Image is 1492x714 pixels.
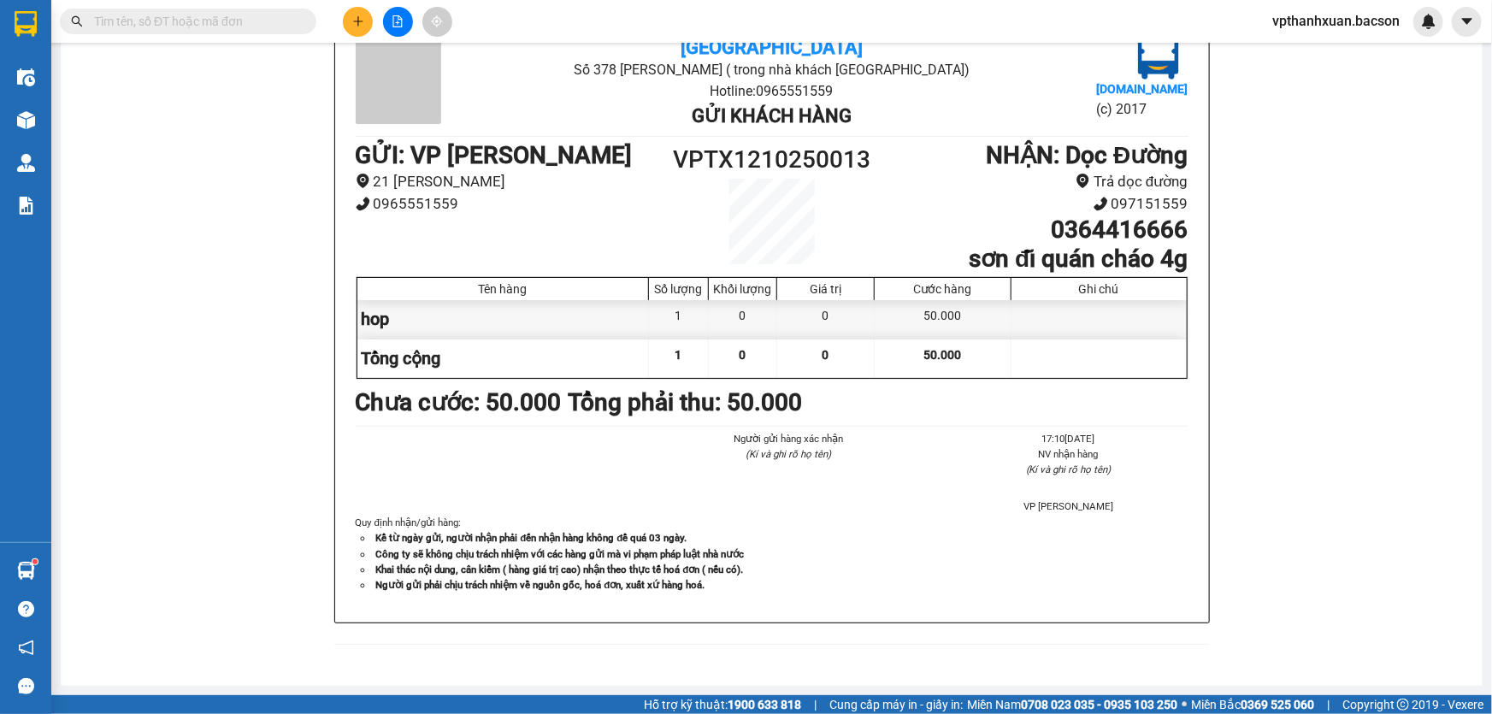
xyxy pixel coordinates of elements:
div: 0 [709,300,777,339]
span: 0 [740,348,746,362]
img: icon-new-feature [1421,14,1436,29]
span: Hỗ trợ kỹ thuật: [644,695,801,714]
img: warehouse-icon [17,154,35,172]
button: plus [343,7,373,37]
span: environment [356,174,370,188]
img: solution-icon [17,197,35,215]
span: Cung cấp máy in - giấy in: [829,695,963,714]
b: [GEOGRAPHIC_DATA] [681,37,863,58]
b: NHẬN : Dọc Đường [986,141,1188,169]
li: VP [PERSON_NAME] [949,499,1188,514]
img: logo-vxr [15,11,37,37]
div: 0 [777,300,875,339]
span: notification [18,640,34,656]
div: Tên hàng [362,282,645,296]
span: plus [352,15,364,27]
span: environment [1076,174,1090,188]
li: NV nhận hàng [949,446,1188,462]
img: warehouse-icon [17,68,35,86]
span: 1 [675,348,682,362]
h1: 0364416666 [876,215,1188,245]
li: 17:10[DATE] [949,431,1188,446]
img: warehouse-icon [17,111,35,129]
li: Trả dọc đường [876,170,1188,193]
span: copyright [1397,699,1409,711]
button: caret-down [1452,7,1482,37]
li: (c) 2017 [1096,98,1188,120]
li: 0965551559 [356,192,668,215]
span: caret-down [1460,14,1475,29]
h1: VPTX1210250013 [668,141,876,179]
img: warehouse-icon [17,562,35,580]
li: Hotline: 0965551559 [160,63,715,85]
strong: Công ty sẽ không chịu trách nhiệm với các hàng gửi mà vi phạm pháp luật nhà nước [376,548,745,560]
span: file-add [392,15,404,27]
span: phone [1094,197,1108,211]
span: Miền Bắc [1191,695,1314,714]
li: Số 378 [PERSON_NAME] ( trong nhà khách [GEOGRAPHIC_DATA]) [494,59,1049,80]
span: ⚪️ [1182,701,1187,708]
button: aim [422,7,452,37]
li: Hotline: 0965551559 [494,80,1049,102]
b: Gửi khách hàng [692,105,852,127]
div: Khối lượng [713,282,772,296]
span: | [814,695,817,714]
h1: sơn đĩ quán cháo 4g [876,245,1188,274]
div: 50.000 [875,300,1011,339]
input: Tìm tên, số ĐT hoặc mã đơn [94,12,296,31]
b: GỬI : VP [PERSON_NAME] [356,141,633,169]
sup: 1 [32,559,38,564]
div: Giá trị [781,282,870,296]
span: | [1327,695,1330,714]
li: Số 378 [PERSON_NAME] ( trong nhà khách [GEOGRAPHIC_DATA]) [160,42,715,63]
div: Số lượng [653,282,704,296]
b: [DOMAIN_NAME] [1096,82,1188,96]
i: (Kí và ghi rõ họ tên) [1026,463,1112,475]
li: 21 [PERSON_NAME] [356,170,668,193]
strong: 1900 633 818 [728,698,801,711]
span: aim [431,15,443,27]
div: Cước hàng [879,282,1005,296]
span: Tổng cộng [362,348,441,369]
span: phone [356,197,370,211]
img: logo.jpg [1138,38,1179,80]
strong: Khai thác nội dung, cân kiểm ( hàng giá trị cao) nhận theo thực tế hoá đơn ( nếu có). [376,564,744,575]
b: GỬI : VP [PERSON_NAME] [21,124,298,152]
b: Chưa cước : 50.000 [356,388,562,416]
span: vpthanhxuan.bacson [1259,10,1413,32]
span: question-circle [18,601,34,617]
strong: 0708 023 035 - 0935 103 250 [1021,698,1177,711]
strong: Kể từ ngày gửi, người nhận phải đến nhận hàng không để quá 03 ngày. [376,532,687,544]
div: 1 [649,300,709,339]
b: Tổng phải thu: 50.000 [569,388,803,416]
button: file-add [383,7,413,37]
div: hop [357,300,650,339]
div: Ghi chú [1016,282,1182,296]
div: Quy định nhận/gửi hàng : [356,515,1188,592]
strong: Người gửi phải chịu trách nhiệm về nguồn gốc, hoá đơn, xuất xứ hàng hoá. [376,579,705,591]
li: Người gửi hàng xác nhận [669,431,908,446]
span: 0 [823,348,829,362]
i: (Kí và ghi rõ họ tên) [746,448,831,460]
span: 50.000 [923,348,961,362]
span: message [18,678,34,694]
strong: 0369 525 060 [1241,698,1314,711]
span: search [71,15,83,27]
li: 097151559 [876,192,1188,215]
span: Miền Nam [967,695,1177,714]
